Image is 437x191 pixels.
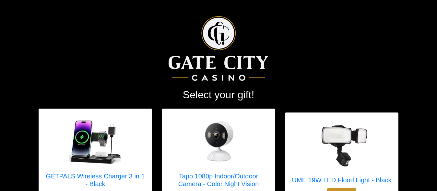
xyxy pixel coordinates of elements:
a: UME 19W LED Flood Light - Black UME 19W LED Flood Light - Black [292,119,392,188]
h5: GETPALS Wireless Charger 3 in 1 - Black [45,172,145,188]
img: Tapo 1080p Indoor/Outdoor Camera - Color Night Vision [193,115,244,167]
h5: UME 19W LED Flood Light - Black [292,176,392,184]
h2: Select your gift! [39,89,398,101]
img: Logo [169,16,268,81]
img: GETPALS Wireless Charger 3 in 1 - Black [69,115,121,167]
img: UME 19W LED Flood Light - Black [316,123,368,167]
h5: Tapo 1080p Indoor/Outdoor Camera - Color Night Vision [169,172,268,188]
